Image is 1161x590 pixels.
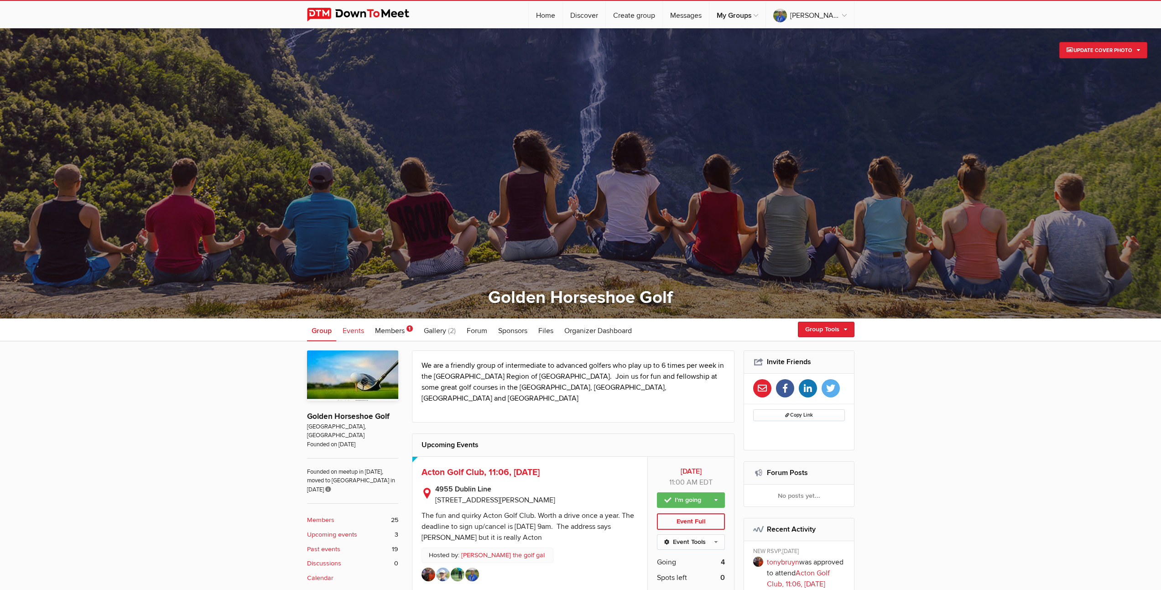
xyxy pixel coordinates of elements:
[657,557,676,568] span: Going
[606,1,662,28] a: Create group
[436,568,450,581] img: Mike N
[663,1,709,28] a: Messages
[395,530,398,540] span: 3
[498,326,527,335] span: Sponsors
[307,515,334,525] b: Members
[312,326,332,335] span: Group
[375,326,405,335] span: Members
[419,318,460,341] a: Gallery (2)
[307,573,398,583] a: Calendar
[721,557,725,568] b: 4
[307,530,398,540] a: Upcoming events 3
[657,466,725,477] b: [DATE]
[657,513,725,530] div: Event Full
[394,559,398,569] span: 0
[307,559,398,569] a: Discussions 0
[767,569,830,589] a: Acton Golf Club, 11:06, [DATE]
[307,544,398,554] a: Past events 19
[435,484,639,495] b: 4955 Dublin Line
[538,326,553,335] span: Files
[307,573,333,583] b: Calendar
[767,557,848,590] p: was approved to attend
[534,318,558,341] a: Files
[391,515,398,525] span: 25
[422,568,435,581] img: tonybruyn
[798,322,854,337] a: Group Tools
[422,360,725,404] p: We are a friendly group of intermediate to advanced golfers who play up to 6 times per week in th...
[782,548,799,555] span: [DATE]
[785,412,813,418] span: Copy Link
[699,478,713,487] span: America/Toronto
[307,318,336,341] a: Group
[709,1,765,28] a: My Groups
[465,568,479,581] img: Beth the golf gal
[767,558,799,567] a: tonybruyn
[422,467,540,478] a: Acton Golf Club, 11:06, [DATE]
[461,550,545,560] a: [PERSON_NAME] the golf gal
[767,468,808,477] a: Forum Posts
[307,544,340,554] b: Past events
[753,548,848,557] div: NEW RSVP,
[494,318,532,341] a: Sponsors
[564,326,632,335] span: Organizer Dashboard
[467,326,487,335] span: Forum
[462,318,492,341] a: Forum
[307,8,423,21] img: DownToMeet
[720,572,725,583] b: 0
[563,1,605,28] a: Discover
[669,478,698,487] span: 11:00 AM
[422,511,634,542] div: The fun and quirky Acton Golf Club. Worth a drive once a year. The deadline to sign up/cancel is ...
[753,518,845,540] h2: Recent Activity
[753,409,845,421] button: Copy Link
[370,318,417,341] a: Members 1
[343,326,364,335] span: Events
[338,318,369,341] a: Events
[753,351,845,373] h2: Invite Friends
[307,530,357,540] b: Upcoming events
[744,485,854,506] div: No posts yet...
[448,326,456,335] span: (2)
[657,492,725,508] a: I'm going
[422,548,553,563] p: Hosted by:
[766,1,854,28] a: [PERSON_NAME] the golf gal
[422,434,725,456] h2: Upcoming Events
[529,1,562,28] a: Home
[307,423,398,440] span: [GEOGRAPHIC_DATA], [GEOGRAPHIC_DATA]
[307,559,341,569] b: Discussions
[560,318,636,341] a: Organizer Dashboard
[307,458,398,494] span: Founded on meetup in [DATE], moved to [GEOGRAPHIC_DATA] in [DATE]
[435,496,555,505] span: [STREET_ADDRESS][PERSON_NAME]
[424,326,446,335] span: Gallery
[657,572,687,583] span: Spots left
[392,544,398,554] span: 19
[406,325,413,332] span: 1
[1059,42,1147,58] a: Update Cover Photo
[307,515,398,525] a: Members 25
[451,568,464,581] img: Casemaker
[307,440,398,449] span: Founded on [DATE]
[307,350,398,401] img: Golden Horseshoe Golf
[657,534,725,550] a: Event Tools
